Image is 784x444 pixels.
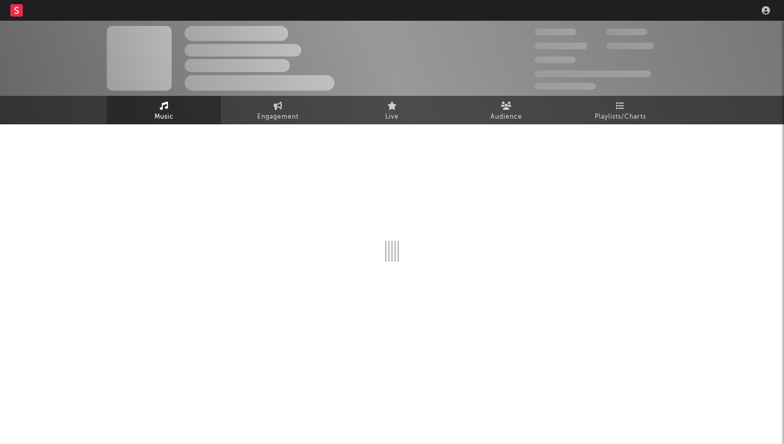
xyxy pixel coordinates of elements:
span: Jump Score: 85.0 [535,83,596,90]
a: Live [335,96,449,124]
span: 300,000 [535,28,576,35]
span: Live [385,111,399,123]
span: 50,000,000 Monthly Listeners [535,70,651,77]
a: Engagement [221,96,335,124]
span: 50,000,000 [535,42,587,49]
span: 1,000,000 [606,42,654,49]
span: Music [155,111,174,123]
span: Audience [491,111,522,123]
span: 100,000 [535,56,576,63]
a: Audience [449,96,563,124]
span: Engagement [257,111,299,123]
a: Music [107,96,221,124]
span: Playlists/Charts [595,111,646,123]
a: Playlists/Charts [563,96,677,124]
span: 100,000 [606,28,647,35]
